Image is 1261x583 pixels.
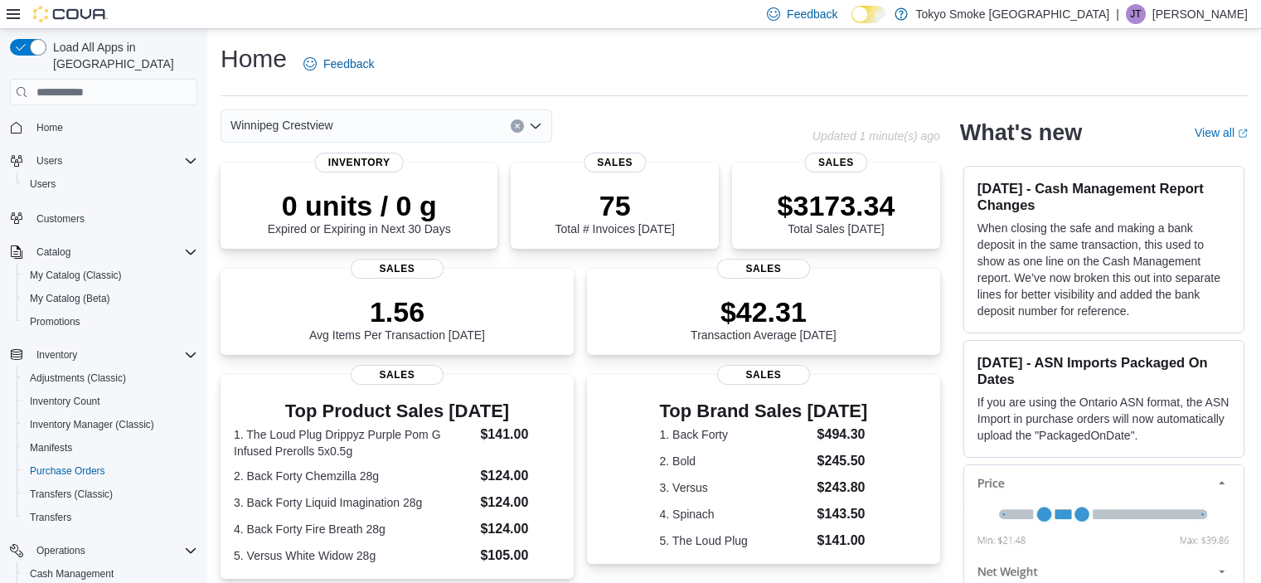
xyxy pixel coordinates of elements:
span: Home [36,121,63,134]
span: Transfers (Classic) [23,484,197,504]
span: Transfers [23,508,197,527]
a: Manifests [23,438,79,458]
button: Catalog [3,240,204,264]
button: My Catalog (Classic) [17,264,204,287]
span: Users [30,151,197,171]
button: Users [17,172,204,196]
span: Catalog [36,245,70,259]
input: Dark Mode [851,6,886,23]
p: 1.56 [309,295,485,328]
span: Users [30,177,56,191]
a: My Catalog (Beta) [23,289,117,309]
button: Inventory Count [17,390,204,413]
dd: $245.50 [817,451,868,471]
span: Promotions [23,312,197,332]
p: $3173.34 [778,189,895,222]
p: 0 units / 0 g [268,189,451,222]
span: Operations [36,544,85,557]
dd: $105.00 [480,546,560,566]
p: | [1116,4,1119,24]
button: Transfers [17,506,204,529]
span: Feedback [323,56,374,72]
span: Sales [351,259,444,279]
button: Manifests [17,436,204,459]
span: Users [36,154,62,168]
span: Customers [36,212,85,226]
dt: 1. The Loud Plug Drippyz Purple Pom G Infused Prerolls 5x0.5g [234,426,473,459]
a: Transfers [23,508,78,527]
span: Transfers [30,511,71,524]
p: Updated 1 minute(s) ago [812,129,940,143]
a: Users [23,174,62,194]
h3: Top Brand Sales [DATE] [660,401,868,421]
button: Users [3,149,204,172]
button: Operations [3,539,204,562]
span: My Catalog (Classic) [30,269,122,282]
button: Users [30,151,69,171]
button: Promotions [17,310,204,333]
div: Expired or Expiring in Next 30 Days [268,189,451,236]
span: Manifests [23,438,197,458]
a: Inventory Count [23,391,107,411]
span: Feedback [787,6,837,22]
span: Cash Management [30,567,114,581]
span: Home [30,117,197,138]
dt: 2. Back Forty Chemzilla 28g [234,468,473,484]
button: Home [3,115,204,139]
dd: $124.00 [480,466,560,486]
dt: 5. The Loud Plug [660,532,811,549]
span: Sales [717,365,810,385]
dt: 2. Bold [660,453,811,469]
div: Jade Thiessen [1126,4,1146,24]
span: Manifests [30,441,72,454]
dt: 4. Back Forty Fire Breath 28g [234,521,473,537]
span: Inventory Manager (Classic) [30,418,154,431]
span: My Catalog (Beta) [23,289,197,309]
dd: $124.00 [480,519,560,539]
a: Inventory Manager (Classic) [23,415,161,435]
button: My Catalog (Beta) [17,287,204,310]
dd: $243.80 [817,478,868,498]
span: Catalog [30,242,197,262]
span: My Catalog (Classic) [23,265,197,285]
img: Cova [33,6,108,22]
div: Total Sales [DATE] [778,189,895,236]
div: Avg Items Per Transaction [DATE] [309,295,485,342]
a: Customers [30,209,91,229]
dd: $494.30 [817,425,868,445]
dt: 4. Spinach [660,506,811,522]
p: Tokyo Smoke [GEOGRAPHIC_DATA] [916,4,1110,24]
span: Inventory [36,348,77,362]
button: Clear input [511,119,524,133]
span: Sales [717,259,810,279]
span: Inventory [315,153,404,172]
span: Inventory [30,345,197,365]
span: Transfers (Classic) [30,488,113,501]
a: Feedback [297,47,381,80]
span: Users [23,174,197,194]
span: Customers [30,207,197,228]
div: Total # Invoices [DATE] [555,189,674,236]
button: Inventory Manager (Classic) [17,413,204,436]
span: Sales [584,153,646,172]
span: Operations [30,541,197,561]
button: Transfers (Classic) [17,483,204,506]
h1: Home [221,42,287,75]
div: Transaction Average [DATE] [691,295,837,342]
a: Home [30,118,70,138]
button: Inventory [30,345,84,365]
button: Customers [3,206,204,230]
span: Adjustments (Classic) [23,368,197,388]
p: $42.31 [691,295,837,328]
a: View allExternal link [1195,126,1248,139]
span: Sales [351,365,444,385]
h3: Top Product Sales [DATE] [234,401,560,421]
h2: What's new [960,119,1082,146]
button: Purchase Orders [17,459,204,483]
span: Dark Mode [851,23,852,24]
span: My Catalog (Beta) [30,292,110,305]
span: Inventory Manager (Classic) [23,415,197,435]
span: Purchase Orders [23,461,197,481]
dt: 3. Versus [660,479,811,496]
span: Purchase Orders [30,464,105,478]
